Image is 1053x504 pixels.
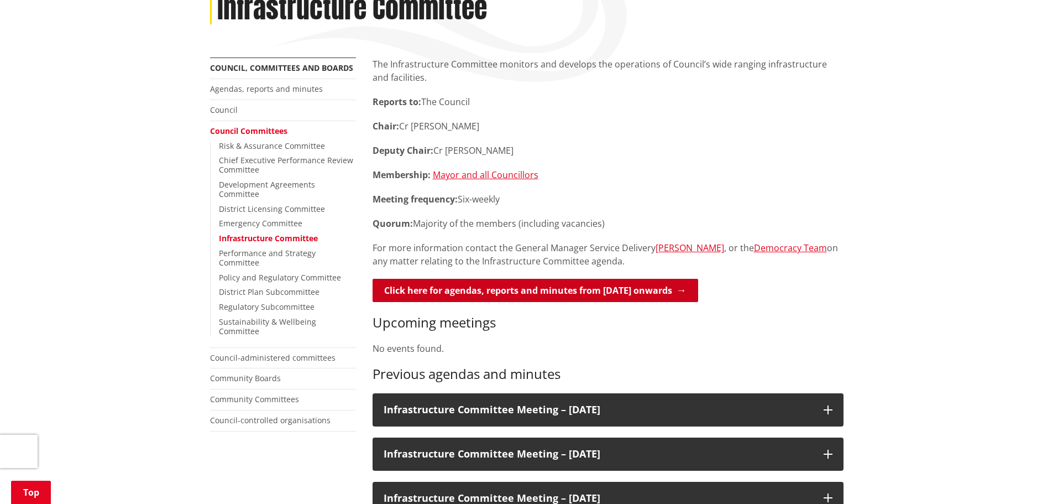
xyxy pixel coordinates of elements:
strong: Deputy Chair: [373,144,433,157]
a: Policy and Regulatory Committee [219,272,341,283]
a: Community Boards [210,373,281,383]
p: Cr [PERSON_NAME] [373,119,844,133]
a: District Licensing Committee [219,204,325,214]
strong: Reports to: [373,96,421,108]
strong: Quorum: [373,217,413,230]
a: Council [210,105,238,115]
a: Performance and Strategy Committee [219,248,316,268]
a: District Plan Subcommittee [219,287,319,297]
a: Risk & Assurance Committee [219,141,325,151]
p: Six-weekly [373,193,844,206]
a: Council, committees and boards [210,63,353,73]
a: Sustainability & Wellbeing Committee [219,316,316,336]
h3: Previous agendas and minutes [373,366,844,382]
p: Majority of the members (including vacancies) [373,217,844,230]
a: Mayor and all Councillors [433,169,538,181]
a: Click here for agendas, reports and minutes from [DATE] onwards [373,279,698,302]
strong: Chair: [373,120,399,132]
a: Community Committees [210,394,299,404]
a: Top [11,481,51,504]
a: Agendas, reports and minutes [210,84,323,94]
a: Council-controlled organisations [210,415,331,425]
a: Democracy Team [754,242,827,254]
a: Chief Executive Performance Review Committee [219,155,353,175]
a: Development Agreements Committee [219,179,315,199]
p: For more information contact the General Manager Service Delivery , or the on any matter relating... [373,241,844,268]
iframe: Messenger Launcher [1002,458,1042,497]
h3: Upcoming meetings [373,315,844,331]
strong: Meeting frequency: [373,193,458,205]
p: Cr [PERSON_NAME] [373,144,844,157]
h3: Infrastructure Committee Meeting – [DATE] [384,404,813,415]
a: Council-administered committees [210,352,336,363]
h3: Infrastructure Committee Meeting – [DATE] [384,493,813,504]
p: The Infrastructure Committee monitors and develops the operations of Council’s wide ranging infra... [373,58,844,84]
a: Regulatory Subcommittee [219,302,315,312]
strong: Membership: [373,169,431,181]
h3: Infrastructure Committee Meeting – [DATE] [384,449,813,460]
a: Council Committees [210,126,287,136]
a: [PERSON_NAME] [656,242,724,254]
a: Infrastructure Committee [219,233,318,243]
a: Emergency Committee [219,218,302,228]
p: The Council [373,95,844,108]
p: No events found. [373,342,844,355]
